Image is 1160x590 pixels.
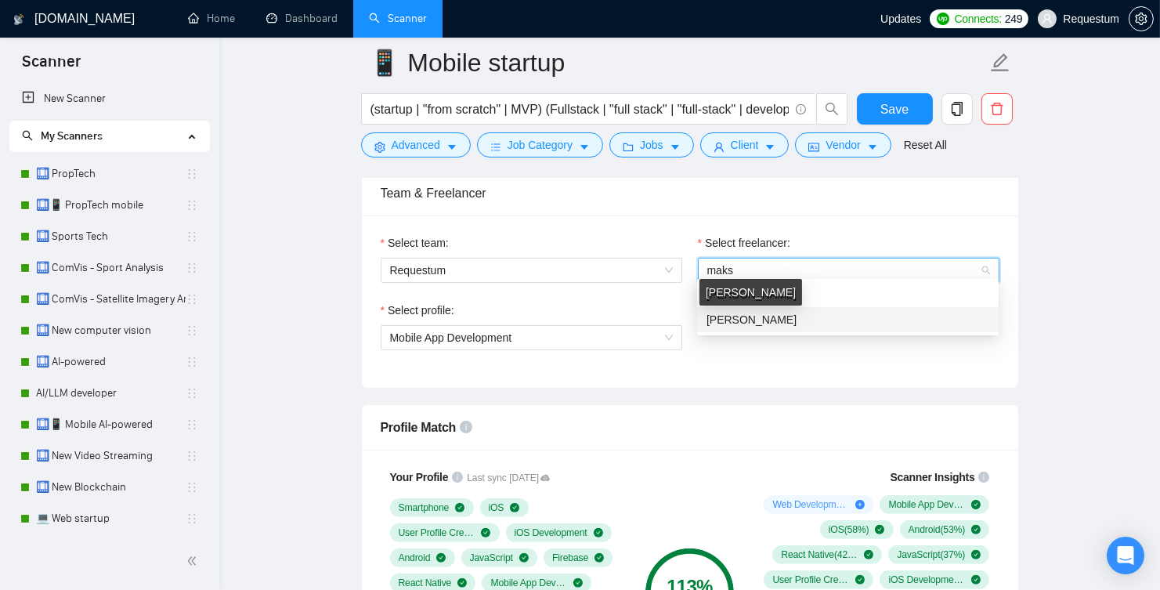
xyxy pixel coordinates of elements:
[186,356,198,368] span: holder
[22,83,197,114] a: New Scanner
[22,130,33,141] span: search
[9,346,209,378] li: 🛄 AI-powered
[36,158,186,190] a: 🛄 PropTech
[904,136,947,154] a: Reset All
[381,234,449,252] label: Select team:
[186,168,198,180] span: holder
[816,93,847,125] button: search
[982,102,1012,116] span: delete
[9,409,209,440] li: 🛄📱 Mobile AI-powered
[699,279,802,306] div: [PERSON_NAME]
[573,578,583,588] span: check-circle
[381,171,999,215] div: Team & Freelancer
[369,12,427,25] a: searchScanner
[897,548,965,561] span: JavaScript ( 37 %)
[864,550,873,559] span: check-circle
[971,575,981,585] span: check-circle
[467,471,549,486] span: Last sync [DATE]
[388,302,454,319] span: Select profile:
[508,136,573,154] span: Job Category
[266,12,338,25] a: dashboardDashboard
[9,190,209,221] li: 🛄📱 PropTech mobile
[399,501,450,514] span: Smartphone
[955,10,1002,27] span: Connects:
[9,440,209,472] li: 🛄 New Video Streaming
[36,440,186,472] a: 🛄 New Video Streaming
[186,262,198,274] span: holder
[971,550,981,559] span: check-circle
[1005,10,1022,27] span: 249
[609,132,694,157] button: folderJobscaret-down
[460,421,472,433] span: info-circle
[640,136,663,154] span: Jobs
[515,527,587,539] span: iOS Development
[41,129,103,143] span: My Scanners
[9,315,209,346] li: 🛄 New computer vision
[36,315,186,346] a: 🛄 New computer vision
[579,141,590,153] span: caret-down
[1129,13,1153,25] span: setting
[857,93,933,125] button: Save
[781,548,858,561] span: React Native ( 42 %)
[880,13,921,25] span: Updates
[374,141,385,153] span: setting
[9,221,209,252] li: 🛄 Sports Tech
[36,346,186,378] a: 🛄 AI-powered
[772,574,849,586] span: User Profile Creation ( 26 %)
[36,252,186,284] a: 🛄 ComVis - Sport Analysis
[1129,13,1154,25] a: setting
[36,409,186,440] a: 🛄📱 Mobile AI-powered
[706,313,797,326] span: [PERSON_NAME]
[399,527,475,539] span: User Profile Creation
[36,378,186,409] a: AI/LLM developer
[436,553,446,563] span: check-circle
[36,221,186,252] a: 🛄 Sports Tech
[855,575,865,585] span: check-circle
[817,102,847,116] span: search
[186,324,198,337] span: holder
[186,230,198,243] span: holder
[186,293,198,306] span: holder
[9,472,209,503] li: 🛄 New Blockchain
[981,93,1013,125] button: delete
[390,331,512,344] span: Mobile App Development
[186,418,198,431] span: holder
[795,132,891,157] button: idcardVendorcaret-down
[490,141,501,153] span: bars
[390,471,449,483] span: Your Profile
[9,252,209,284] li: 🛄 ComVis - Sport Analysis
[489,501,504,514] span: iOS
[361,132,471,157] button: settingAdvancedcaret-down
[731,136,759,154] span: Client
[9,50,93,83] span: Scanner
[700,132,790,157] button: userClientcaret-down
[36,472,186,503] a: 🛄 New Blockchain
[888,574,965,586] span: iOS Development ( 26 %)
[399,552,431,564] span: Android
[186,553,202,569] span: double-left
[714,141,725,153] span: user
[941,93,973,125] button: copy
[880,100,909,119] span: Save
[867,141,878,153] span: caret-down
[392,136,440,154] span: Advanced
[36,284,186,315] a: 🛄 ComVis - Satellite Imagery Analysis
[452,472,463,483] span: info-circle
[455,503,464,512] span: check-circle
[399,577,452,589] span: React Native
[855,500,865,509] span: plus-circle
[829,523,869,536] span: iOS ( 58 %)
[826,136,860,154] span: Vendor
[808,141,819,153] span: idcard
[481,528,490,538] span: check-circle
[186,199,198,212] span: holder
[623,141,634,153] span: folder
[477,132,603,157] button: barsJob Categorycaret-down
[909,523,966,536] span: Android ( 53 %)
[22,129,103,143] span: My Scanners
[707,259,979,282] input: Select freelancer:
[942,102,972,116] span: copy
[9,284,209,315] li: 🛄 ComVis - Satellite Imagery Analysis
[490,577,567,589] span: Mobile App Development
[875,525,884,534] span: check-circle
